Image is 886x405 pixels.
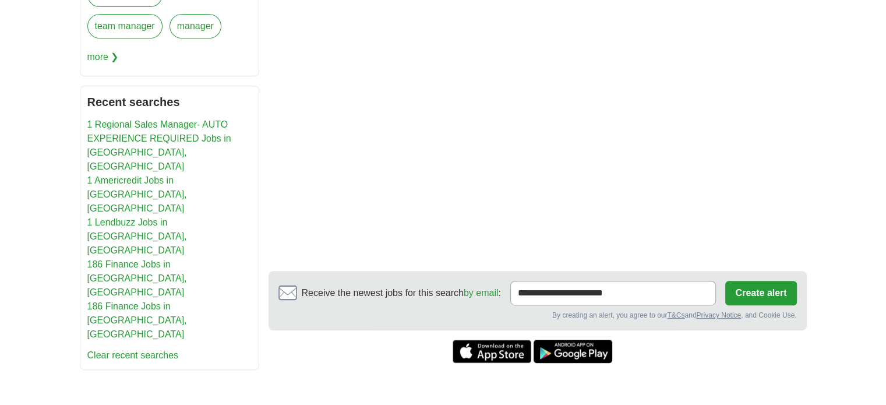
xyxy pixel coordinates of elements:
[278,310,797,321] div: By creating an alert, you agree to our and , and Cookie Use.
[87,93,252,111] h2: Recent searches
[87,301,187,339] a: 186 Finance Jobs in [GEOGRAPHIC_DATA], [GEOGRAPHIC_DATA]
[87,175,187,213] a: 1 Americredit Jobs in [GEOGRAPHIC_DATA], [GEOGRAPHIC_DATA]
[725,281,796,305] button: Create alert
[667,311,684,319] a: T&Cs
[534,340,612,363] a: Get the Android app
[87,259,187,297] a: 186 Finance Jobs in [GEOGRAPHIC_DATA], [GEOGRAPHIC_DATA]
[170,14,221,38] a: manager
[696,311,741,319] a: Privacy Notice
[87,14,163,38] a: team manager
[87,45,119,69] span: more ❯
[87,217,187,255] a: 1 Lendbuzz Jobs in [GEOGRAPHIC_DATA], [GEOGRAPHIC_DATA]
[87,119,231,171] a: 1 Regional Sales Manager- AUTO EXPERIENCE REQUIRED Jobs in [GEOGRAPHIC_DATA], [GEOGRAPHIC_DATA]
[453,340,531,363] a: Get the iPhone app
[87,350,179,360] a: Clear recent searches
